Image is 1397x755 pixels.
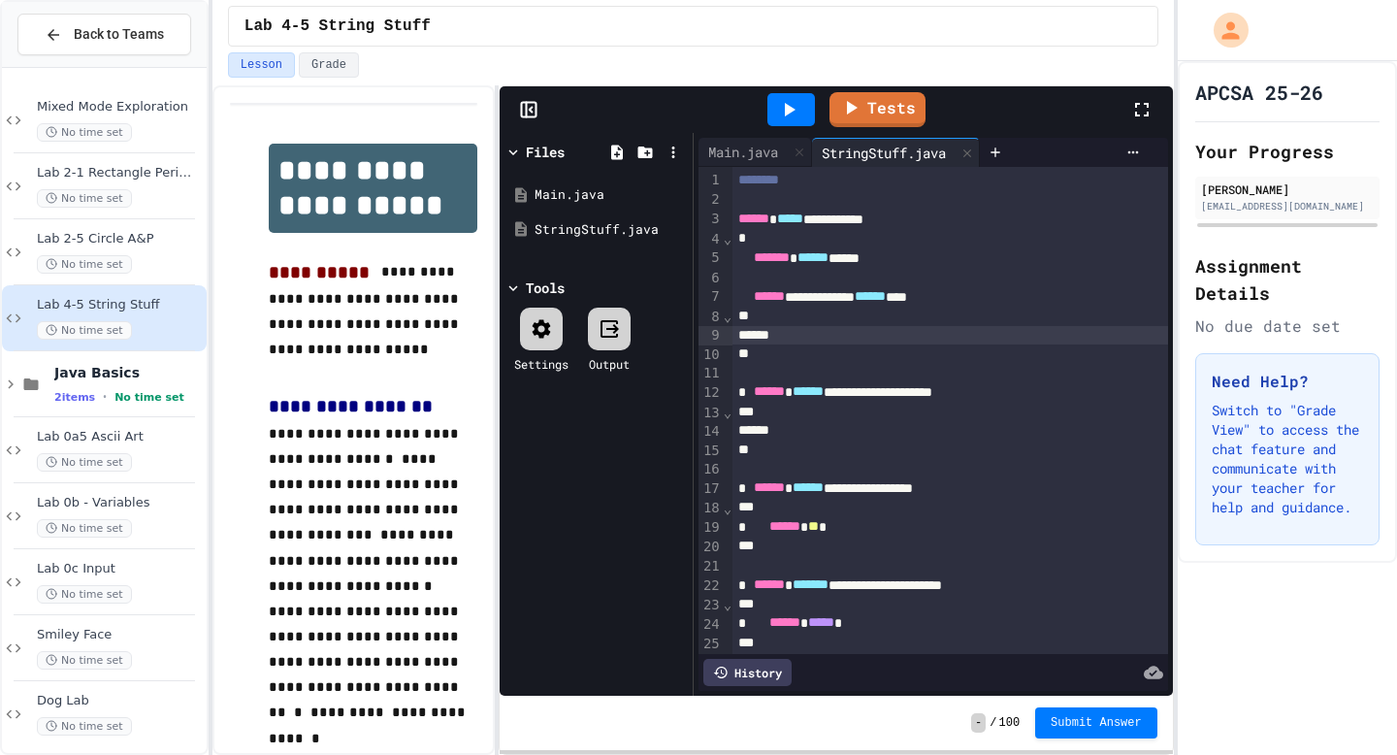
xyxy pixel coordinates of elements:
div: StringStuff.java [812,143,956,163]
span: No time set [37,189,132,208]
div: 25 [698,635,723,654]
a: Tests [829,92,926,127]
div: 13 [698,404,723,423]
div: 26 [698,654,723,673]
div: 1 [698,171,723,190]
div: StringStuff.java [812,138,980,167]
span: Lab 2-1 Rectangle Perimeter [37,165,203,181]
div: History [703,659,792,686]
div: 4 [698,230,723,249]
span: Lab 4-5 String Stuff [37,297,203,313]
button: Back to Teams [17,14,191,55]
span: Back to Teams [74,24,164,45]
div: 19 [698,518,723,538]
span: No time set [114,391,184,404]
div: 10 [698,345,723,365]
div: [PERSON_NAME] [1201,181,1374,198]
div: 21 [698,557,723,576]
div: 16 [698,460,723,479]
div: 3 [698,210,723,229]
span: Lab 0a5 Ascii Art [37,429,203,445]
span: No time set [37,255,132,274]
span: No time set [37,123,132,142]
div: StringStuff.java [535,220,686,240]
span: Mixed Mode Exploration [37,99,203,115]
p: Switch to "Grade View" to access the chat feature and communicate with your teacher for help and ... [1212,401,1363,517]
div: 2 [698,190,723,210]
div: 9 [698,326,723,345]
span: Dog Lab [37,693,203,709]
span: - [971,713,986,733]
div: 18 [698,499,723,518]
div: Main.java [535,185,686,205]
span: Lab 2-5 Circle A&P [37,231,203,247]
h2: Assignment Details [1195,252,1380,307]
div: 24 [698,615,723,635]
div: 14 [698,422,723,442]
div: Main.java [698,142,788,162]
span: Java Basics [54,364,203,381]
div: 8 [698,308,723,327]
div: 20 [698,538,723,557]
span: / [990,715,996,731]
div: 15 [698,442,723,461]
div: Output [589,355,630,373]
h2: Your Progress [1195,138,1380,165]
span: 100 [999,715,1021,731]
span: No time set [37,717,132,736]
span: No time set [37,519,132,538]
div: My Account [1193,8,1253,52]
button: Submit Answer [1035,707,1157,739]
span: Fold line [723,501,732,516]
button: Grade [299,52,359,78]
div: 23 [698,596,723,615]
span: No time set [37,585,132,604]
span: 2 items [54,391,95,404]
div: 6 [698,269,723,288]
div: 7 [698,287,723,307]
span: Fold line [723,231,732,246]
span: Fold line [723,309,732,324]
span: Lab 0b - Variables [37,495,203,511]
span: Fold line [723,405,732,420]
span: Smiley Face [37,627,203,643]
span: • [103,389,107,405]
span: Fold line [723,597,732,612]
div: 22 [698,576,723,596]
div: 11 [698,364,723,383]
span: Lab 4-5 String Stuff [244,15,431,38]
div: No due date set [1195,314,1380,338]
span: No time set [37,321,132,340]
span: Submit Answer [1051,715,1142,731]
div: Settings [514,355,569,373]
div: 12 [698,383,723,403]
h3: Need Help? [1212,370,1363,393]
div: Tools [526,278,565,298]
div: Main.java [698,138,812,167]
span: No time set [37,453,132,472]
button: Lesson [228,52,295,78]
div: 17 [698,479,723,499]
div: 5 [698,248,723,268]
div: [EMAIL_ADDRESS][DOMAIN_NAME] [1201,199,1374,213]
span: No time set [37,651,132,670]
span: Lab 0c Input [37,561,203,577]
div: Files [526,142,565,162]
h1: APCSA 25-26 [1195,79,1323,106]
